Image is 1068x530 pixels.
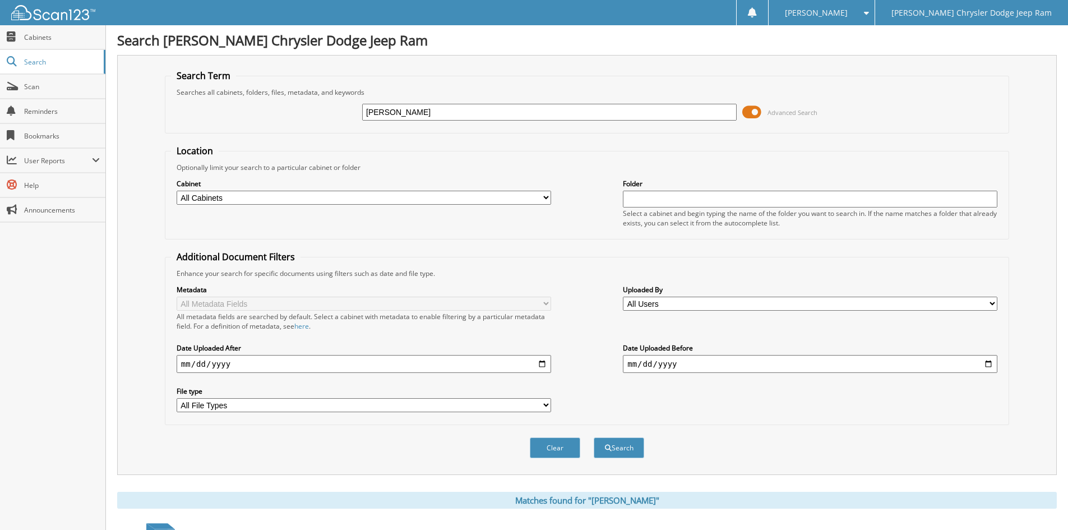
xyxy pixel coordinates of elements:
input: start [177,355,551,373]
label: Metadata [177,285,551,294]
span: Search [24,57,98,67]
label: Folder [623,179,997,188]
span: Cabinets [24,33,100,42]
span: User Reports [24,156,92,165]
div: All metadata fields are searched by default. Select a cabinet with metadata to enable filtering b... [177,312,551,331]
legend: Additional Document Filters [171,251,300,263]
div: Searches all cabinets, folders, files, metadata, and keywords [171,87,1003,97]
label: Uploaded By [623,285,997,294]
span: Bookmarks [24,131,100,141]
span: [PERSON_NAME] Chrysler Dodge Jeep Ram [891,10,1052,16]
label: File type [177,386,551,396]
span: Scan [24,82,100,91]
label: Date Uploaded Before [623,343,997,353]
div: Select a cabinet and begin typing the name of the folder you want to search in. If the name match... [623,209,997,228]
legend: Search Term [171,70,236,82]
span: Help [24,181,100,190]
div: Optionally limit your search to a particular cabinet or folder [171,163,1003,172]
span: Advanced Search [768,108,817,117]
a: here [294,321,309,331]
label: Date Uploaded After [177,343,551,353]
button: Search [594,437,644,458]
legend: Location [171,145,219,157]
span: [PERSON_NAME] [785,10,848,16]
div: Enhance your search for specific documents using filters such as date and file type. [171,269,1003,278]
h1: Search [PERSON_NAME] Chrysler Dodge Jeep Ram [117,31,1057,49]
label: Cabinet [177,179,551,188]
input: end [623,355,997,373]
button: Clear [530,437,580,458]
div: Matches found for "[PERSON_NAME]" [117,492,1057,509]
span: Reminders [24,107,100,116]
span: Announcements [24,205,100,215]
img: scan123-logo-white.svg [11,5,95,20]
